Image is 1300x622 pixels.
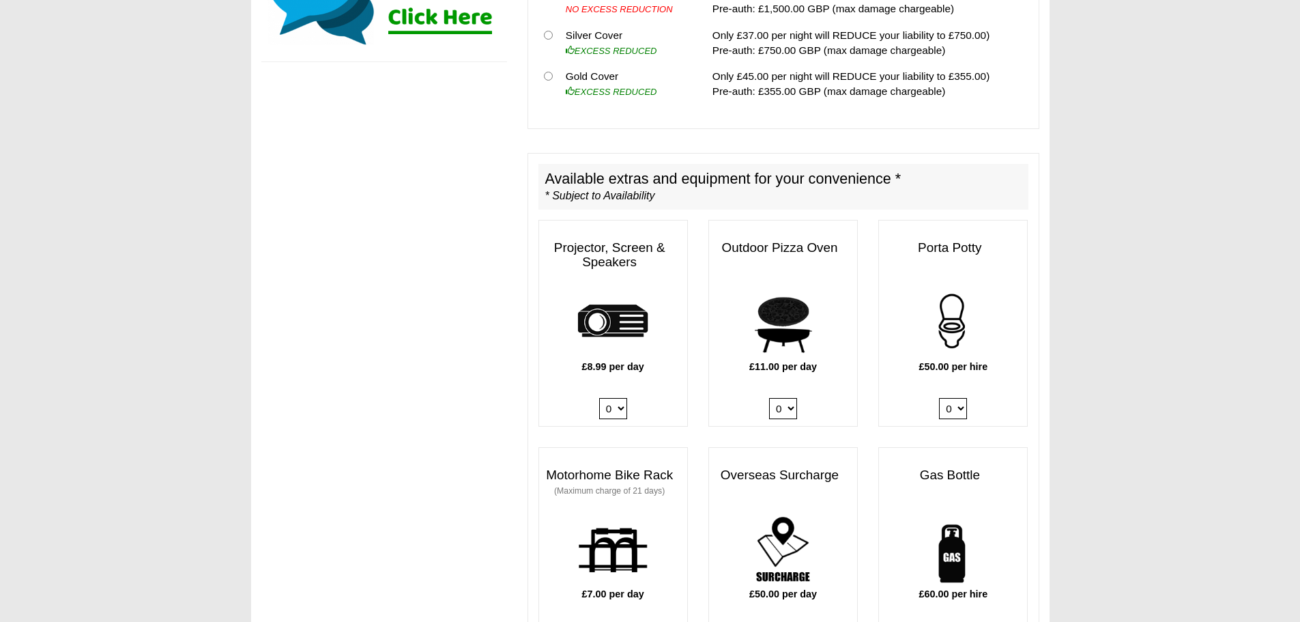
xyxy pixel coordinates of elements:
[582,589,644,599] b: £7.00 per day
[576,513,650,587] img: bike-rack.png
[919,361,987,372] b: £50.00 per hire
[749,589,817,599] b: £50.00 per day
[539,234,687,277] h3: Projector, Screen & Speakers
[916,513,990,587] img: gas-bottle.png
[582,361,644,372] b: £8.99 per day
[879,234,1027,262] h3: Porta Potty
[707,63,1028,104] td: Only £45.00 per night will REDUCE your liability to £355.00) Pre-auth: £355.00 GBP (max damage ch...
[919,589,987,599] b: £60.00 per hire
[539,462,687,504] h3: Motorhome Bike Rack
[566,87,657,97] i: EXCESS REDUCED
[566,46,657,56] i: EXCESS REDUCED
[709,462,857,490] h3: Overseas Surcharge
[707,22,1028,63] td: Only £37.00 per night will REDUCE your liability to £750.00) Pre-auth: £750.00 GBP (max damage ch...
[879,462,1027,490] h3: Gas Bottle
[560,63,691,104] td: Gold Cover
[746,513,820,587] img: surcharge.png
[545,190,655,201] i: * Subject to Availability
[560,22,691,63] td: Silver Cover
[916,285,990,360] img: potty.png
[566,4,673,14] i: NO EXCESS REDUCTION
[554,486,665,496] small: (Maximum charge of 21 days)
[746,285,820,360] img: pizza.png
[749,361,817,372] b: £11.00 per day
[709,234,857,262] h3: Outdoor Pizza Oven
[576,285,650,360] img: projector.png
[538,164,1028,210] h2: Available extras and equipment for your convenience *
